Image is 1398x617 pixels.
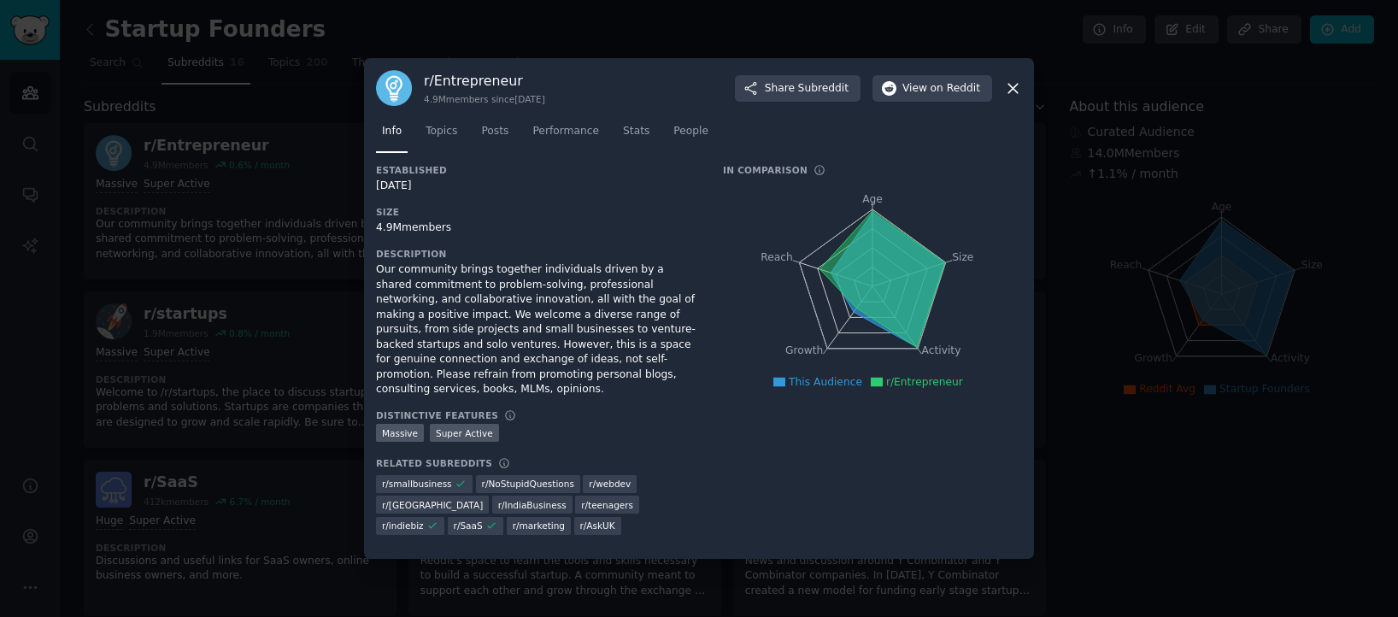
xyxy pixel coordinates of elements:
[481,124,508,139] span: Posts
[382,478,452,490] span: r/ smallbusiness
[454,520,483,532] span: r/ SaaS
[382,520,424,532] span: r/ indiebiz
[952,251,973,263] tspan: Size
[430,424,499,442] div: Super Active
[498,499,567,511] span: r/ IndiaBusiness
[376,409,498,421] h3: Distinctive Features
[376,457,492,469] h3: Related Subreddits
[376,206,699,218] h3: Size
[376,179,699,194] div: [DATE]
[623,124,649,139] span: Stats
[376,262,699,397] div: Our community brings together individuals driven by a shared commitment to problem-solving, profe...
[424,72,545,90] h3: r/ Entrepreneur
[886,376,963,388] span: r/Entrepreneur
[931,81,980,97] span: on Reddit
[580,520,615,532] span: r/ AskUK
[376,424,424,442] div: Massive
[376,220,699,236] div: 4.9M members
[382,124,402,139] span: Info
[761,251,793,263] tspan: Reach
[765,81,849,97] span: Share
[482,478,574,490] span: r/ NoStupidQuestions
[723,164,808,176] h3: In Comparison
[532,124,599,139] span: Performance
[902,81,980,97] span: View
[667,118,714,153] a: People
[617,118,655,153] a: Stats
[589,478,631,490] span: r/ webdev
[872,75,992,103] button: Viewon Reddit
[862,193,883,205] tspan: Age
[376,118,408,153] a: Info
[382,499,483,511] span: r/ [GEOGRAPHIC_DATA]
[789,376,862,388] span: This Audience
[673,124,708,139] span: People
[426,124,457,139] span: Topics
[376,248,699,260] h3: Description
[376,70,412,106] img: Entrepreneur
[475,118,514,153] a: Posts
[513,520,565,532] span: r/ marketing
[922,345,961,357] tspan: Activity
[581,499,633,511] span: r/ teenagers
[735,75,861,103] button: ShareSubreddit
[785,345,823,357] tspan: Growth
[424,93,545,105] div: 4.9M members since [DATE]
[420,118,463,153] a: Topics
[526,118,605,153] a: Performance
[376,164,699,176] h3: Established
[798,81,849,97] span: Subreddit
